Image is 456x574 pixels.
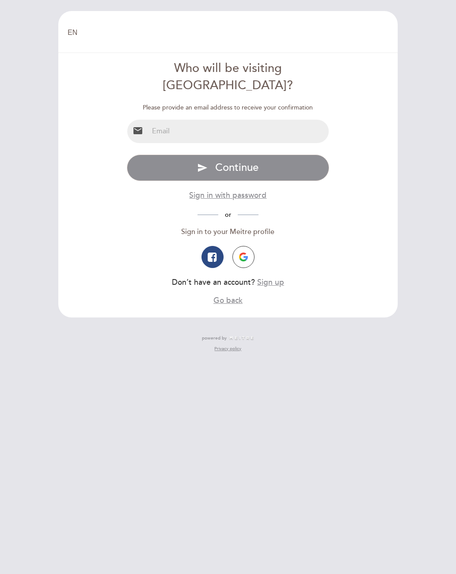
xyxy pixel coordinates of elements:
button: send Continue [127,155,330,181]
div: Please provide an email address to receive your confirmation [127,103,330,112]
img: MEITRE [229,336,254,340]
a: Privacy policy [214,346,241,352]
span: powered by [202,335,227,341]
button: Sign in with password [189,190,266,201]
img: icon-google.png [239,253,248,261]
a: powered by [202,335,254,341]
i: send [197,162,208,173]
i: email [133,125,143,136]
button: Go back [213,295,243,306]
input: Email [148,120,329,143]
span: Don’t have an account? [172,278,255,287]
button: Sign up [257,277,284,288]
div: Sign in to your Meitre profile [127,227,330,237]
span: or [218,211,238,219]
div: Who will be visiting [GEOGRAPHIC_DATA]? [127,60,330,94]
span: Continue [215,161,258,174]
